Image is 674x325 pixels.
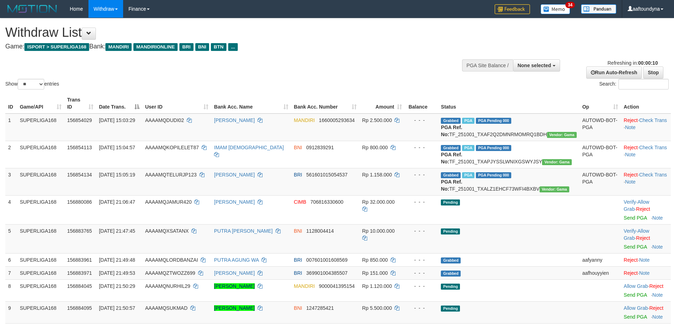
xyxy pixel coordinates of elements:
[214,172,255,178] a: [PERSON_NAME]
[228,43,238,51] span: ...
[580,168,621,195] td: AUTOWD-BOT-PGA
[607,60,658,66] span: Refreshing in:
[179,43,193,51] span: BRI
[142,93,211,114] th: User ID: activate to sort column ascending
[145,117,184,123] span: AAAAMQDUDI02
[362,199,395,205] span: Rp 32.000.000
[462,172,474,178] span: Marked by aafsengchandara
[408,283,435,290] div: - - -
[408,304,435,312] div: - - -
[67,145,92,150] span: 156854113
[67,199,92,205] span: 156880086
[625,179,636,185] a: Note
[441,228,460,234] span: Pending
[99,199,135,205] span: [DATE] 21:06:47
[145,228,189,234] span: AAAAMQXSATANX
[306,228,334,234] span: Copy 1128004414 to clipboard
[5,168,17,195] td: 3
[624,257,638,263] a: Reject
[624,292,647,298] a: Send PGA
[145,257,198,263] span: AAAAMQLORDBANZAI
[99,270,135,276] span: [DATE] 21:49:53
[547,132,577,138] span: Vendor URL: https://trx31.1velocity.biz
[408,198,435,205] div: - - -
[438,141,579,168] td: TF_251001_TXAPJYSSLWNIXGSWYJSY
[441,306,460,312] span: Pending
[145,283,190,289] span: AAAAMQNURHIL29
[294,283,315,289] span: MANDIRI
[17,114,64,141] td: SUPERLIGA168
[294,172,302,178] span: BRI
[5,224,17,253] td: 5
[294,228,302,234] span: BNI
[643,66,663,79] a: Stop
[438,114,579,141] td: TF_251001_TXAF2Q2DMNRMOMRQ1BDH
[513,59,560,71] button: None selected
[639,270,650,276] a: Note
[214,199,255,205] a: [PERSON_NAME]
[362,257,388,263] span: Rp 850.000
[214,228,273,234] a: PUTRA [PERSON_NAME]
[310,199,343,205] span: Copy 706816330600 to clipboard
[441,199,460,205] span: Pending
[306,257,348,263] span: Copy 007601001608569 to clipboard
[99,283,135,289] span: [DATE] 21:50:29
[5,79,59,89] label: Show entries
[649,283,663,289] a: Reject
[624,228,636,234] a: Verify
[621,253,671,266] td: ·
[408,117,435,124] div: - - -
[17,253,64,266] td: SUPERLIGA168
[652,314,663,320] a: Note
[476,145,511,151] span: PGA Pending
[99,117,135,123] span: [DATE] 15:03:29
[17,195,64,224] td: SUPERLIGA168
[5,301,17,323] td: 9
[294,270,302,276] span: BRI
[639,257,650,263] a: Note
[476,172,511,178] span: PGA Pending
[319,283,355,289] span: Copy 9000041395154 to clipboard
[294,257,302,263] span: BRI
[621,114,671,141] td: · ·
[580,93,621,114] th: Op: activate to sort column ascending
[624,117,638,123] a: Reject
[624,270,638,276] a: Reject
[624,199,636,205] a: Verify
[145,305,188,311] span: AAAAMQSUKMAD
[621,224,671,253] td: · ·
[362,145,388,150] span: Rp 800.000
[624,145,638,150] a: Reject
[5,141,17,168] td: 2
[462,145,474,151] span: Marked by aafchhiseyha
[441,271,461,277] span: Grabbed
[214,145,284,150] a: IMAM [DEMOGRAPHIC_DATA]
[580,253,621,266] td: aafyanny
[624,314,647,320] a: Send PGA
[438,93,579,114] th: Status
[462,59,513,71] div: PGA Site Balance /
[105,43,132,51] span: MANDIRI
[214,117,255,123] a: [PERSON_NAME]
[211,93,291,114] th: Bank Acc. Name: activate to sort column ascending
[5,4,59,14] img: MOTION_logo.png
[625,124,636,130] a: Note
[67,117,92,123] span: 156854029
[462,118,474,124] span: Marked by aafsoycanthlai
[649,305,663,311] a: Reject
[621,168,671,195] td: · ·
[145,145,199,150] span: AAAAMQKOPILELET87
[99,145,135,150] span: [DATE] 15:04:57
[64,93,96,114] th: Trans ID: activate to sort column ascending
[99,257,135,263] span: [DATE] 21:49:48
[18,79,44,89] select: Showentries
[438,168,579,195] td: TF_251001_TXALZ1EHCF73WFI4BXBV
[580,266,621,279] td: aafhouyyien
[67,172,92,178] span: 156854134
[362,283,392,289] span: Rp 1.120.000
[214,270,255,276] a: [PERSON_NAME]
[618,79,669,89] input: Search:
[294,145,302,150] span: BNI
[624,244,647,250] a: Send PGA
[145,172,197,178] span: AAAAMQTELURJP123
